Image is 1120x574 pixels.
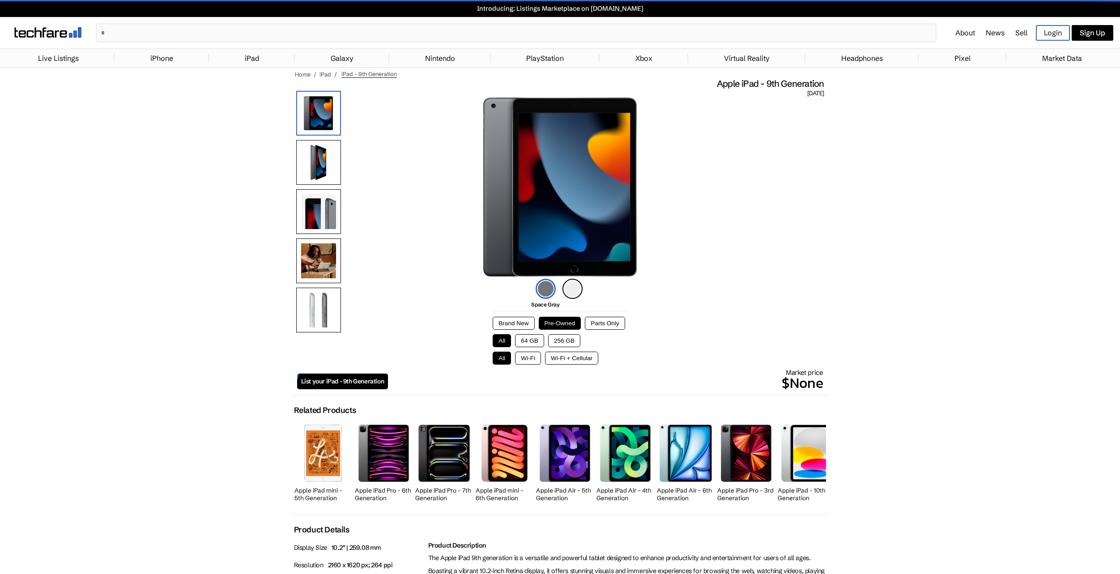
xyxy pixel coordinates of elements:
[294,559,424,572] p: Resolution
[319,71,331,78] a: iPad
[657,487,715,502] h2: Apple iPad Air - 6th Generation
[296,91,341,136] img: iPad (9th Generation)
[14,27,81,38] img: techfare logo
[660,425,711,481] img: iPad Air (6th Generation)
[341,70,397,78] span: iPad - 9th Generation
[421,49,460,67] a: Nintendo
[548,334,580,347] button: 256 GB
[540,425,590,481] img: iPad Air (5th Generation)
[596,420,655,504] a: iPad Air (5th Generation) Apple iPad Air - 4th Generation
[1038,49,1086,67] a: Market Data
[294,541,424,554] p: Display Size
[328,561,393,569] span: 2160 x 1620 px; 264 ppi
[334,71,337,78] span: /
[721,425,771,481] img: iPad Pro (3rd Generation)
[294,525,349,535] h2: Product Details
[428,541,826,549] h2: Product Description
[585,317,625,330] button: Parts Only
[476,487,534,502] h2: Apple iPad mini - 6th Generation
[415,487,473,502] h2: Apple iPad Pro - 7th Generation
[531,301,559,308] span: Space Gray
[295,71,311,78] a: Home
[476,420,534,504] a: iPad mini (6th Generation) Apple iPad mini - 6th Generation
[1036,25,1070,41] a: Login
[418,425,470,481] img: iPad Pro (7th Generation)
[355,487,413,502] h2: Apple iPad Pro - 6th Generation
[326,49,358,67] a: Galaxy
[4,4,1116,13] a: Introducing: Listings Marketplace on [DOMAIN_NAME]
[986,28,1005,37] a: News
[388,372,823,394] p: $None
[34,49,83,67] a: Live Listings
[837,49,887,67] a: Headphones
[955,28,975,37] a: About
[415,420,473,504] a: iPad Pro (7th Generation) Apple iPad Pro - 7th Generation
[657,420,715,504] a: iPad Air (6th Generation) Apple iPad Air - 6th Generation
[314,71,316,78] span: /
[481,425,527,481] img: iPad mini (6th Generation)
[950,49,975,67] a: Pixel
[562,279,583,299] img: silver-icon
[355,420,413,504] a: iPad Pro (6th Generation) Apple iPad Pro - 6th Generation
[294,420,353,504] a: iPad mini (5th Generation) Apple iPad mini - 5th Generation
[493,317,534,330] button: Brand New
[493,334,511,347] button: All
[536,279,556,299] img: space-gray-icon
[536,420,594,504] a: iPad Air (5th Generation) Apple iPad Air - 5th Generation
[522,49,568,67] a: PlayStation
[297,374,388,389] a: List your iPad - 9th Generation
[332,544,381,552] span: 10.2” | 259.08 mm
[631,49,657,67] a: Xbox
[539,317,581,330] button: Pre-Owned
[781,425,832,481] img: iPad (10th Generation)
[1015,28,1027,37] a: Sell
[301,378,384,385] span: List your iPad - 9th Generation
[296,238,341,283] img: Using
[493,352,511,365] button: All
[304,425,342,481] img: iPad mini (5th Generation)
[296,288,341,332] img: Sides
[296,140,341,185] img: Side
[596,487,655,502] h2: Apple iPad Air - 4th Generation
[146,49,178,67] a: iPhone
[545,352,598,365] button: Wi-Fi + Cellular
[778,487,836,502] h2: Apple iPad - 10th Generation
[600,425,650,481] img: iPad Air (5th Generation)
[778,420,836,504] a: iPad (10th Generation) Apple iPad - 10th Generation
[296,189,341,234] img: Camera
[515,334,544,347] button: 64 GB
[294,487,353,502] h2: Apple iPad mini - 5th Generation
[294,405,356,415] h2: Related Products
[720,49,774,67] a: Virtual Reality
[240,49,264,67] a: iPad
[483,98,636,276] img: iPad (9th Generation)
[717,420,775,504] a: iPad Pro (3rd Generation) Apple iPad Pro - 3rd Generation
[1072,25,1113,41] a: Sign Up
[515,352,541,365] button: Wi-Fi
[717,78,824,89] span: Apple iPad - 9th Generation
[388,368,823,394] div: Market price
[536,487,594,502] h2: Apple iPad Air - 5th Generation
[358,425,409,481] img: iPad Pro (6th Generation)
[717,487,775,502] h2: Apple iPad Pro - 3rd Generation
[807,89,824,98] span: [DATE]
